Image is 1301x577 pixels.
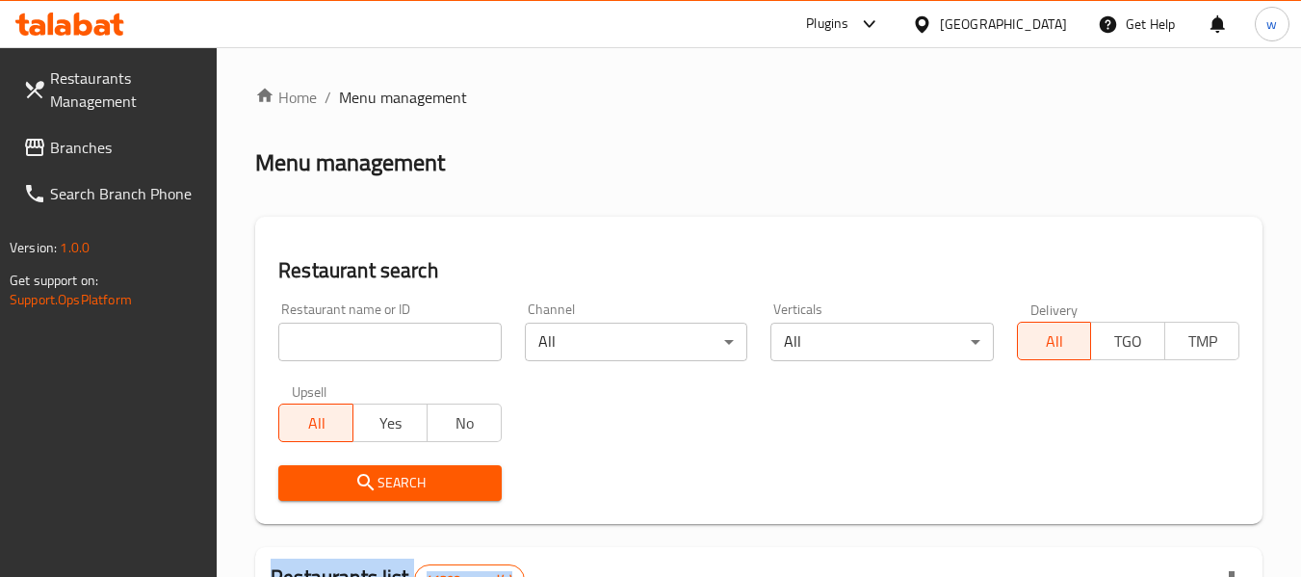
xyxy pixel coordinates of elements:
h2: Restaurant search [278,256,1239,285]
a: Search Branch Phone [8,170,218,217]
button: TGO [1090,322,1165,360]
span: Search Branch Phone [50,182,202,205]
input: Search for restaurant name or ID.. [278,323,501,361]
label: Upsell [292,384,327,398]
span: All [1026,328,1084,355]
button: TMP [1164,322,1239,360]
button: Search [278,465,501,501]
span: Search [294,471,485,495]
a: Support.OpsPlatform [10,287,132,312]
span: Get support on: [10,268,98,293]
span: w [1266,13,1277,35]
span: All [287,409,346,437]
a: Restaurants Management [8,55,218,124]
nav: breadcrumb [255,86,1262,109]
h2: Menu management [255,147,445,178]
button: All [1017,322,1092,360]
li: / [325,86,331,109]
button: Yes [352,404,428,442]
div: All [525,323,747,361]
span: 1.0.0 [60,235,90,260]
span: Version: [10,235,57,260]
a: Home [255,86,317,109]
span: Restaurants Management [50,66,202,113]
span: TMP [1173,328,1232,355]
button: No [427,404,502,442]
div: [GEOGRAPHIC_DATA] [940,13,1067,35]
span: TGO [1099,328,1158,355]
span: Menu management [339,86,467,109]
div: Plugins [806,13,848,36]
label: Delivery [1030,302,1079,316]
button: All [278,404,353,442]
a: Branches [8,124,218,170]
div: All [770,323,993,361]
span: Yes [361,409,420,437]
span: Branches [50,136,202,159]
span: No [435,409,494,437]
